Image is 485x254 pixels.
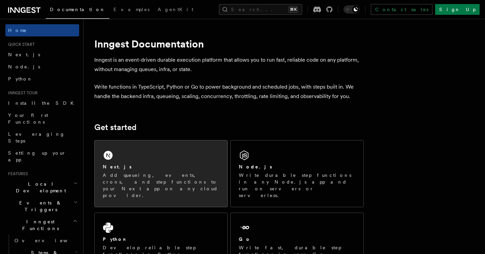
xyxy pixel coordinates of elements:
a: Node.jsWrite durable step functions in any Node.js app and run on servers or serverless. [230,140,364,207]
span: Install the SDK [8,100,78,106]
span: Overview [14,238,84,243]
a: Contact sales [371,4,432,15]
span: Features [5,171,28,177]
a: Next.jsAdd queueing, events, crons, and step functions to your Next app on any cloud provider. [94,140,228,207]
a: Setting up your app [5,147,79,166]
span: Setting up your app [8,150,66,162]
button: Local Development [5,178,79,197]
p: Inngest is an event-driven durable execution platform that allows you to run fast, reliable code ... [94,55,364,74]
span: AgentKit [158,7,193,12]
a: Examples [109,2,154,18]
kbd: ⌘K [289,6,298,13]
a: Node.js [5,61,79,73]
a: Leveraging Steps [5,128,79,147]
button: Inngest Functions [5,216,79,234]
span: Quick start [5,42,35,47]
span: Leveraging Steps [8,131,65,144]
p: Write functions in TypeScript, Python or Go to power background and scheduled jobs, with steps bu... [94,82,364,101]
a: AgentKit [154,2,197,18]
h2: Node.js [239,163,272,170]
button: Search...⌘K [219,4,302,15]
span: Node.js [8,64,40,69]
span: Inngest Functions [5,218,73,232]
button: Toggle dark mode [344,5,360,13]
a: Documentation [46,2,109,19]
span: Examples [114,7,150,12]
p: Write durable step functions in any Node.js app and run on servers or serverless. [239,172,355,199]
a: Next.js [5,49,79,61]
a: Install the SDK [5,97,79,109]
span: Home [8,27,27,34]
p: Add queueing, events, crons, and step functions to your Next app on any cloud provider. [103,172,219,199]
span: Your first Functions [8,113,48,125]
a: Overview [12,234,79,247]
h2: Python [103,236,128,243]
span: Python [8,76,33,82]
a: Sign Up [435,4,480,15]
h2: Go [239,236,251,243]
a: Home [5,24,79,36]
h2: Next.js [103,163,132,170]
button: Events & Triggers [5,197,79,216]
a: Get started [94,123,136,132]
h1: Inngest Documentation [94,38,364,50]
span: Inngest tour [5,90,38,96]
a: Python [5,73,79,85]
a: Your first Functions [5,109,79,128]
span: Local Development [5,181,73,194]
span: Events & Triggers [5,199,73,213]
span: Next.js [8,52,40,57]
span: Documentation [50,7,105,12]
